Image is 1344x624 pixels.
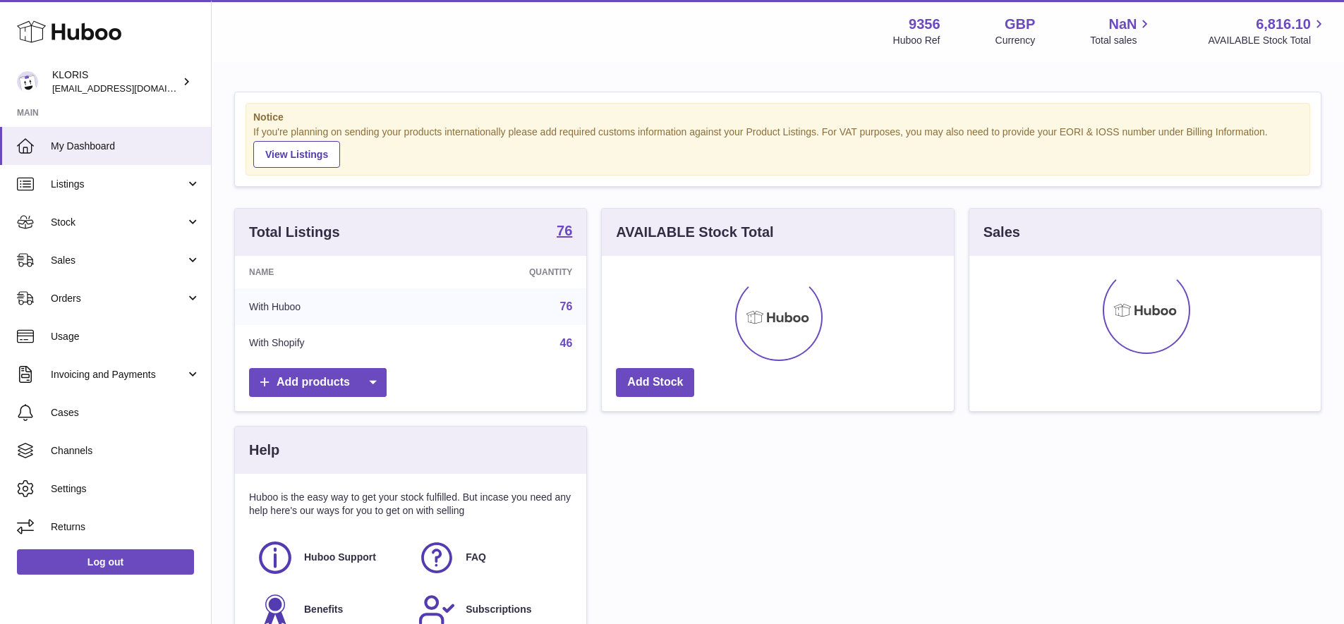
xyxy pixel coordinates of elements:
[893,34,940,47] div: Huboo Ref
[425,256,587,288] th: Quantity
[51,444,200,458] span: Channels
[560,337,573,349] a: 46
[983,223,1020,242] h3: Sales
[616,368,694,397] a: Add Stock
[1256,15,1311,34] span: 6,816.10
[51,216,186,229] span: Stock
[51,254,186,267] span: Sales
[51,482,200,496] span: Settings
[1208,34,1327,47] span: AVAILABLE Stock Total
[418,539,565,577] a: FAQ
[253,111,1302,124] strong: Notice
[249,223,340,242] h3: Total Listings
[249,368,387,397] a: Add products
[51,330,200,343] span: Usage
[253,126,1302,168] div: If you're planning on sending your products internationally please add required customs informati...
[304,603,343,616] span: Benefits
[616,223,773,242] h3: AVAILABLE Stock Total
[51,140,200,153] span: My Dashboard
[557,224,572,238] strong: 76
[249,491,572,518] p: Huboo is the easy way to get your stock fulfilled. But incase you need any help here's our ways f...
[51,178,186,191] span: Listings
[52,82,207,94] span: [EMAIL_ADDRESS][DOMAIN_NAME]
[557,224,572,240] a: 76
[1108,15,1137,34] span: NaN
[17,71,38,92] img: huboo@kloriscbd.com
[235,325,425,362] td: With Shopify
[466,603,531,616] span: Subscriptions
[466,551,486,564] span: FAQ
[51,292,186,305] span: Orders
[51,368,186,381] span: Invoicing and Payments
[51,406,200,420] span: Cases
[560,300,573,312] a: 76
[304,551,376,564] span: Huboo Support
[909,15,940,34] strong: 9356
[256,539,404,577] a: Huboo Support
[52,68,179,95] div: KLORIS
[17,549,194,575] a: Log out
[1090,15,1153,47] a: NaN Total sales
[1208,15,1327,47] a: 6,816.10 AVAILABLE Stock Total
[1090,34,1153,47] span: Total sales
[51,520,200,534] span: Returns
[249,441,279,460] h3: Help
[235,256,425,288] th: Name
[253,141,340,168] a: View Listings
[995,34,1036,47] div: Currency
[1005,15,1035,34] strong: GBP
[235,288,425,325] td: With Huboo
